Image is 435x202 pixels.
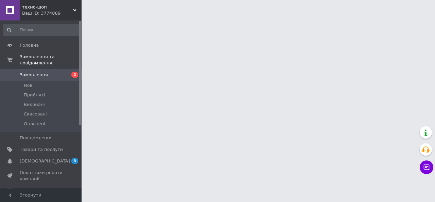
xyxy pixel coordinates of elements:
[22,10,82,16] div: Ваш ID: 3774889
[20,54,82,66] span: Замовлення та повідомлення
[71,158,78,164] span: 3
[420,160,433,174] button: Чат з покупцем
[24,82,34,89] span: Нові
[24,111,47,117] span: Скасовані
[20,158,70,164] span: [DEMOGRAPHIC_DATA]
[24,92,45,98] span: Прийняті
[20,170,63,182] span: Показники роботи компанії
[20,188,37,194] span: Відгуки
[20,135,53,141] span: Повідомлення
[20,42,39,48] span: Головна
[20,72,48,78] span: Замовлення
[22,4,73,10] span: техно-шоп
[24,121,45,127] span: Оплачені
[71,72,78,78] span: 2
[20,146,63,153] span: Товари та послуги
[3,24,80,36] input: Пошук
[24,102,45,108] span: Виконані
